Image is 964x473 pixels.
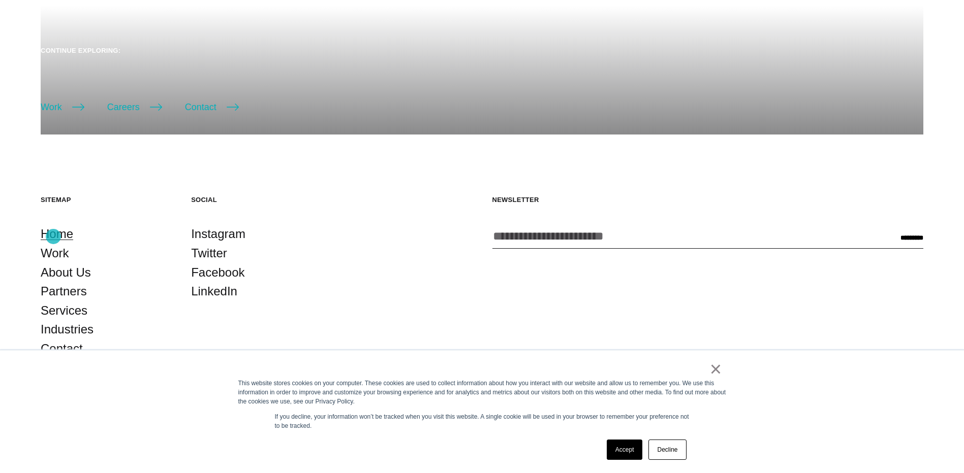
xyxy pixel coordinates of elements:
[648,440,686,460] a: Decline
[41,100,84,114] a: Work
[191,282,237,301] a: LinkedIn
[191,195,321,204] h5: Social
[41,244,69,263] a: Work
[185,100,239,114] a: Contact
[238,379,726,406] div: This website stores cookies on your computer. These cookies are used to collect information about...
[107,100,162,114] a: Careers
[41,320,94,339] a: Industries
[191,224,245,244] a: Instagram
[41,339,83,358] a: Contact
[41,282,87,301] a: Partners
[607,440,643,460] a: Accept
[191,263,244,282] a: Facebook
[492,195,924,204] h5: Newsletter
[41,224,73,244] a: Home
[41,301,87,320] a: Services
[710,364,722,374] a: ×
[41,46,923,55] h5: Continue exploring:
[41,195,171,204] h5: Sitemap
[191,244,227,263] a: Twitter
[41,263,91,282] a: About Us
[275,412,690,430] p: If you decline, your information won’t be tracked when you visit this website. A single cookie wi...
